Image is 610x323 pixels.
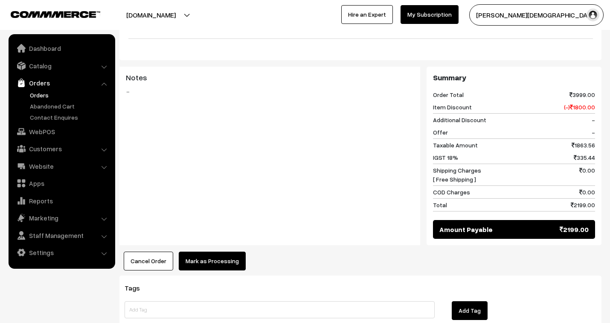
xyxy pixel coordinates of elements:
[11,210,112,226] a: Marketing
[11,58,112,73] a: Catalog
[126,86,414,97] blockquote: -
[579,188,595,197] span: 0.00
[125,301,435,318] input: Add Tag
[433,128,448,137] span: Offer
[125,284,150,292] span: Tags
[11,176,112,191] a: Apps
[433,73,595,82] h3: Summary
[433,153,458,162] span: IGST 18%
[28,91,112,100] a: Orders
[11,124,112,139] a: WebPOS
[433,115,486,124] span: Additional Discount
[560,224,589,235] span: 2199.00
[28,102,112,111] a: Abandoned Cart
[11,75,112,91] a: Orders
[433,200,447,209] span: Total
[28,113,112,122] a: Contact Enquires
[433,188,470,197] span: COD Charges
[11,193,112,208] a: Reports
[11,228,112,243] a: Staff Management
[564,103,595,112] span: (-) 1800.00
[124,252,173,270] button: Cancel Order
[433,90,464,99] span: Order Total
[433,166,481,184] span: Shipping Charges [ Free Shipping ]
[592,128,595,137] span: -
[341,5,393,24] a: Hire an Expert
[587,9,599,21] img: user
[433,103,472,112] span: Item Discount
[11,141,112,156] a: Customers
[11,41,112,56] a: Dashboard
[11,9,85,19] a: COMMMERCE
[579,166,595,184] span: 0.00
[401,5,459,24] a: My Subscription
[126,73,414,82] h3: Notes
[11,159,112,174] a: Website
[439,224,493,235] span: Amount Payable
[96,4,206,26] button: [DOMAIN_NAME]
[572,141,595,150] span: 1863.56
[433,141,478,150] span: Taxable Amount
[452,301,488,320] button: Add Tag
[11,245,112,260] a: Settings
[571,200,595,209] span: 2199.00
[469,4,604,26] button: [PERSON_NAME][DEMOGRAPHIC_DATA]
[569,90,595,99] span: 3999.00
[11,11,100,18] img: COMMMERCE
[574,153,595,162] span: 335.44
[592,115,595,124] span: -
[179,252,246,270] button: Mark as Processing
